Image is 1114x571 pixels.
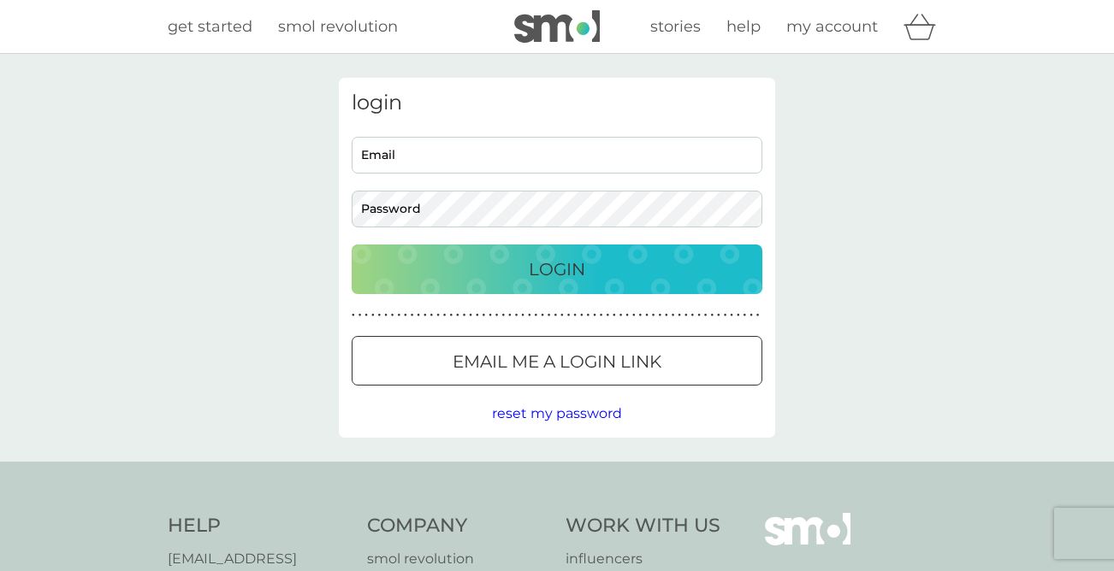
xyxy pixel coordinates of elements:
[168,513,350,539] h4: Help
[684,311,688,320] p: ●
[469,311,472,320] p: ●
[397,311,400,320] p: ●
[632,311,636,320] p: ●
[515,311,518,320] p: ●
[367,513,549,539] h4: Company
[573,311,577,320] p: ●
[566,548,720,570] a: influencers
[904,9,946,44] div: basket
[411,311,414,320] p: ●
[508,311,512,320] p: ●
[417,311,420,320] p: ●
[358,311,362,320] p: ●
[737,311,740,320] p: ●
[424,311,427,320] p: ●
[587,311,590,320] p: ●
[352,336,762,386] button: Email me a login link
[726,15,761,39] a: help
[652,311,655,320] p: ●
[672,311,675,320] p: ●
[521,311,524,320] p: ●
[726,17,761,36] span: help
[535,311,538,320] p: ●
[378,311,382,320] p: ●
[528,311,531,320] p: ●
[678,311,681,320] p: ●
[567,311,571,320] p: ●
[639,311,643,320] p: ●
[619,311,623,320] p: ●
[744,311,747,320] p: ●
[554,311,557,320] p: ●
[384,311,388,320] p: ●
[560,311,564,320] p: ●
[541,311,544,320] p: ●
[489,311,492,320] p: ●
[514,10,600,43] img: smol
[278,17,398,36] span: smol revolution
[463,311,466,320] p: ●
[436,311,440,320] p: ●
[658,311,661,320] p: ●
[650,15,701,39] a: stories
[645,311,649,320] p: ●
[710,311,714,320] p: ●
[352,244,762,294] button: Login
[483,311,486,320] p: ●
[786,15,878,39] a: my account
[453,348,661,375] p: Email me a login link
[501,311,505,320] p: ●
[168,15,252,39] a: get started
[404,311,407,320] p: ●
[529,256,585,283] p: Login
[730,311,733,320] p: ●
[367,548,549,570] a: smol revolution
[786,17,878,36] span: my account
[430,311,434,320] p: ●
[371,311,375,320] p: ●
[352,91,762,115] h3: login
[391,311,394,320] p: ●
[625,311,629,320] p: ●
[613,311,616,320] p: ●
[456,311,459,320] p: ●
[724,311,727,320] p: ●
[580,311,584,320] p: ●
[600,311,603,320] p: ●
[756,311,760,320] p: ●
[650,17,701,36] span: stories
[364,311,368,320] p: ●
[492,405,622,421] span: reset my password
[476,311,479,320] p: ●
[278,15,398,39] a: smol revolution
[548,311,551,320] p: ●
[352,311,355,320] p: ●
[704,311,708,320] p: ●
[665,311,668,320] p: ●
[492,403,622,425] button: reset my password
[765,513,850,571] img: smol
[449,311,453,320] p: ●
[697,311,701,320] p: ●
[593,311,596,320] p: ●
[566,513,720,539] h4: Work With Us
[750,311,753,320] p: ●
[691,311,695,320] p: ●
[443,311,447,320] p: ●
[606,311,609,320] p: ●
[495,311,499,320] p: ●
[168,17,252,36] span: get started
[717,311,720,320] p: ●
